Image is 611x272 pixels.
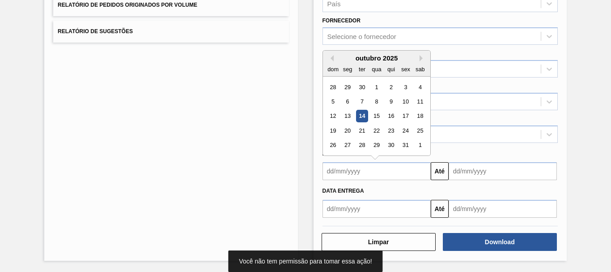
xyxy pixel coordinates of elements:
[370,95,382,108] div: Choose quarta-feira, 8 de outubro de 2025
[385,95,397,108] div: Choose quinta-feira, 9 de outubro de 2025
[414,95,426,108] div: Choose sábado, 11 de outubro de 2025
[399,139,412,151] div: Choose sexta-feira, 31 de outubro de 2025
[356,63,368,75] div: ter
[327,63,339,75] div: dom
[414,125,426,137] div: Choose sábado, 25 de outubro de 2025
[356,125,368,137] div: Choose terça-feira, 21 de outubro de 2025
[322,188,364,194] span: Data Entrega
[322,200,431,218] input: dd/mm/yyyy
[327,81,339,93] div: Choose domingo, 28 de setembro de 2025
[322,162,431,180] input: dd/mm/yyyy
[341,63,353,75] div: seg
[414,81,426,93] div: Choose sábado, 4 de outubro de 2025
[322,17,361,24] label: Fornecedor
[399,95,412,108] div: Choose sexta-feira, 10 de outubro de 2025
[399,63,412,75] div: sex
[414,139,426,151] div: Choose sábado, 1 de novembro de 2025
[356,81,368,93] div: Choose terça-feira, 30 de setembro de 2025
[327,139,339,151] div: Choose domingo, 26 de outubro de 2025
[431,200,449,218] button: Até
[414,110,426,122] div: Choose sábado, 18 de outubro de 2025
[58,2,197,8] span: Relatório de Pedidos Originados por Volume
[341,125,353,137] div: Choose segunda-feira, 20 de outubro de 2025
[370,139,382,151] div: Choose quarta-feira, 29 de outubro de 2025
[327,110,339,122] div: Choose domingo, 12 de outubro de 2025
[414,63,426,75] div: sab
[356,139,368,151] div: Choose terça-feira, 28 de outubro de 2025
[341,139,353,151] div: Choose segunda-feira, 27 de outubro de 2025
[385,63,397,75] div: qui
[420,55,426,61] button: Next Month
[385,125,397,137] div: Choose quinta-feira, 23 de outubro de 2025
[370,125,382,137] div: Choose quarta-feira, 22 de outubro de 2025
[323,54,430,62] div: outubro 2025
[341,110,353,122] div: Choose segunda-feira, 13 de outubro de 2025
[385,139,397,151] div: Choose quinta-feira, 30 de outubro de 2025
[327,33,396,40] div: Selecione o fornecedor
[385,81,397,93] div: Choose quinta-feira, 2 de outubro de 2025
[322,233,436,251] button: Limpar
[327,95,339,108] div: Choose domingo, 5 de outubro de 2025
[399,125,412,137] div: Choose sexta-feira, 24 de outubro de 2025
[431,162,449,180] button: Até
[443,233,557,251] button: Download
[327,55,334,61] button: Previous Month
[370,110,382,122] div: Choose quarta-feira, 15 de outubro de 2025
[385,110,397,122] div: Choose quinta-feira, 16 de outubro de 2025
[399,110,412,122] div: Choose sexta-feira, 17 de outubro de 2025
[449,162,557,180] input: dd/mm/yyyy
[58,28,133,35] span: Relatório de Sugestões
[356,110,368,122] div: Choose terça-feira, 14 de outubro de 2025
[341,81,353,93] div: Choose segunda-feira, 29 de setembro de 2025
[327,125,339,137] div: Choose domingo, 19 de outubro de 2025
[449,200,557,218] input: dd/mm/yyyy
[341,95,353,108] div: Choose segunda-feira, 6 de outubro de 2025
[370,63,382,75] div: qua
[356,95,368,108] div: Choose terça-feira, 7 de outubro de 2025
[399,81,412,93] div: Choose sexta-feira, 3 de outubro de 2025
[370,81,382,93] div: Choose quarta-feira, 1 de outubro de 2025
[53,21,289,43] button: Relatório de Sugestões
[239,258,372,265] span: Você não tem permissão para tomar essa ação!
[326,80,427,152] div: month 2025-10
